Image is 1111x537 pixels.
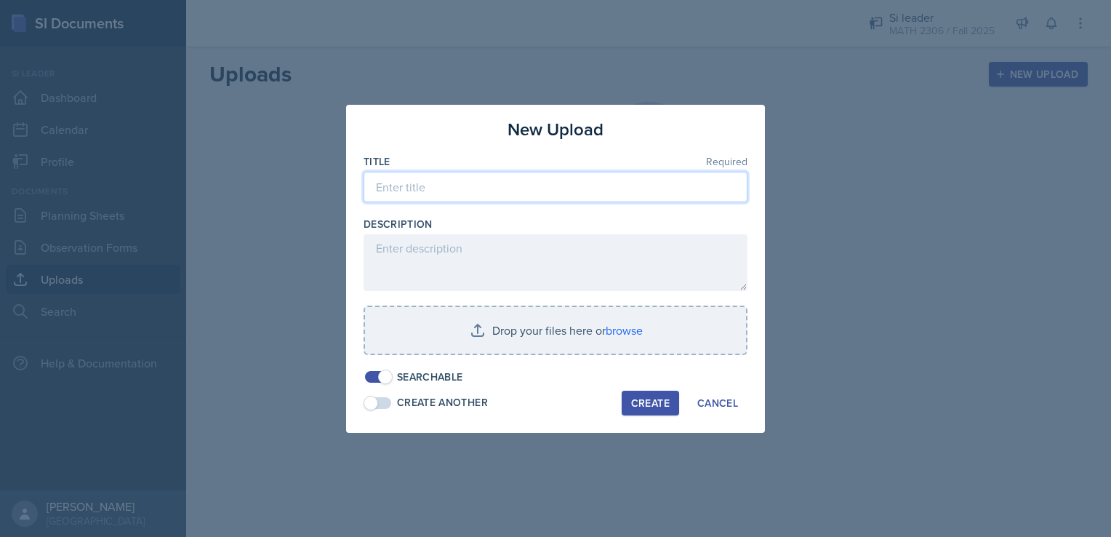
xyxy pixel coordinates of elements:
[706,156,747,167] span: Required
[688,391,747,415] button: Cancel
[364,172,747,202] input: Enter title
[697,397,738,409] div: Cancel
[508,116,603,143] h3: New Upload
[622,391,679,415] button: Create
[397,370,463,385] div: Searchable
[364,217,433,231] label: Description
[397,395,488,410] div: Create Another
[631,397,670,409] div: Create
[364,154,390,169] label: Title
